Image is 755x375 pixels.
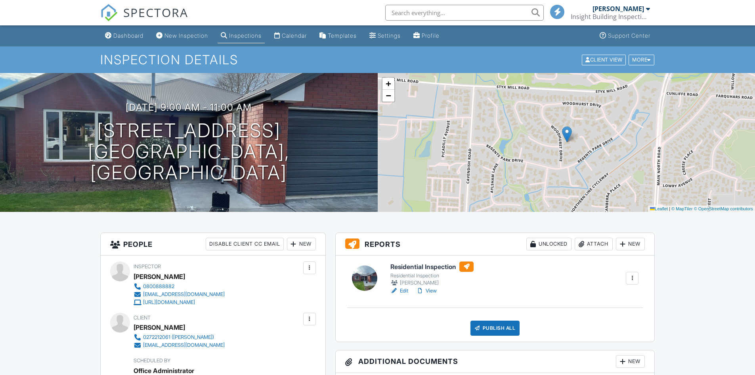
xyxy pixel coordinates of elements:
[282,32,307,39] div: Calendar
[229,32,262,39] div: Inspections
[218,29,265,43] a: Inspections
[378,32,401,39] div: Settings
[123,4,188,21] span: SPECTORA
[134,341,225,349] a: [EMAIL_ADDRESS][DOMAIN_NAME]
[390,273,474,279] div: Residential Inspection
[134,333,225,341] a: 0272212061 ([PERSON_NAME])
[386,79,391,88] span: +
[100,4,118,21] img: The Best Home Inspection Software - Spectora
[126,102,252,113] h3: [DATE] 9:00 am - 11:00 am
[287,238,316,250] div: New
[336,233,655,256] h3: Reports
[671,206,693,211] a: © MapTiler
[582,54,626,65] div: Client View
[629,54,654,65] div: More
[134,315,151,321] span: Client
[143,334,214,340] div: 0272212061 ([PERSON_NAME])
[143,342,225,348] div: [EMAIL_ADDRESS][DOMAIN_NAME]
[416,287,437,295] a: View
[422,32,440,39] div: Profile
[271,29,310,43] a: Calendar
[616,238,645,250] div: New
[134,263,161,269] span: Inspector
[134,283,225,290] a: 0800888882
[386,90,391,100] span: −
[390,279,474,287] div: [PERSON_NAME]
[206,238,284,250] div: Disable Client CC Email
[316,29,360,43] a: Templates
[382,78,394,90] a: Zoom in
[134,298,225,306] a: [URL][DOMAIN_NAME]
[581,56,628,62] a: Client View
[575,238,613,250] div: Attach
[410,29,443,43] a: Company Profile
[153,29,211,43] a: New Inspection
[143,299,195,306] div: [URL][DOMAIN_NAME]
[526,238,572,250] div: Unlocked
[616,355,645,368] div: New
[650,206,668,211] a: Leaflet
[382,90,394,102] a: Zoom out
[134,321,185,333] div: [PERSON_NAME]
[164,32,208,39] div: New Inspection
[593,5,644,13] div: [PERSON_NAME]
[608,32,650,39] div: Support Center
[134,271,185,283] div: [PERSON_NAME]
[669,206,670,211] span: |
[13,120,365,183] h1: [STREET_ADDRESS] [GEOGRAPHIC_DATA], [GEOGRAPHIC_DATA]
[562,126,572,142] img: Marker
[134,290,225,298] a: [EMAIL_ADDRESS][DOMAIN_NAME]
[366,29,404,43] a: Settings
[390,262,474,287] a: Residential Inspection Residential Inspection [PERSON_NAME]
[390,287,408,295] a: Edit
[470,321,520,336] div: Publish All
[102,29,147,43] a: Dashboard
[694,206,753,211] a: © OpenStreetMap contributors
[101,233,325,256] h3: People
[390,262,474,272] h6: Residential Inspection
[596,29,654,43] a: Support Center
[143,291,225,298] div: [EMAIL_ADDRESS][DOMAIN_NAME]
[100,11,188,27] a: SPECTORA
[134,358,170,363] span: Scheduled By
[336,350,655,373] h3: Additional Documents
[571,13,650,21] div: Insight Building Inspections
[385,5,544,21] input: Search everything...
[143,283,174,290] div: 0800888882
[113,32,143,39] div: Dashboard
[100,53,655,67] h1: Inspection Details
[328,32,357,39] div: Templates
